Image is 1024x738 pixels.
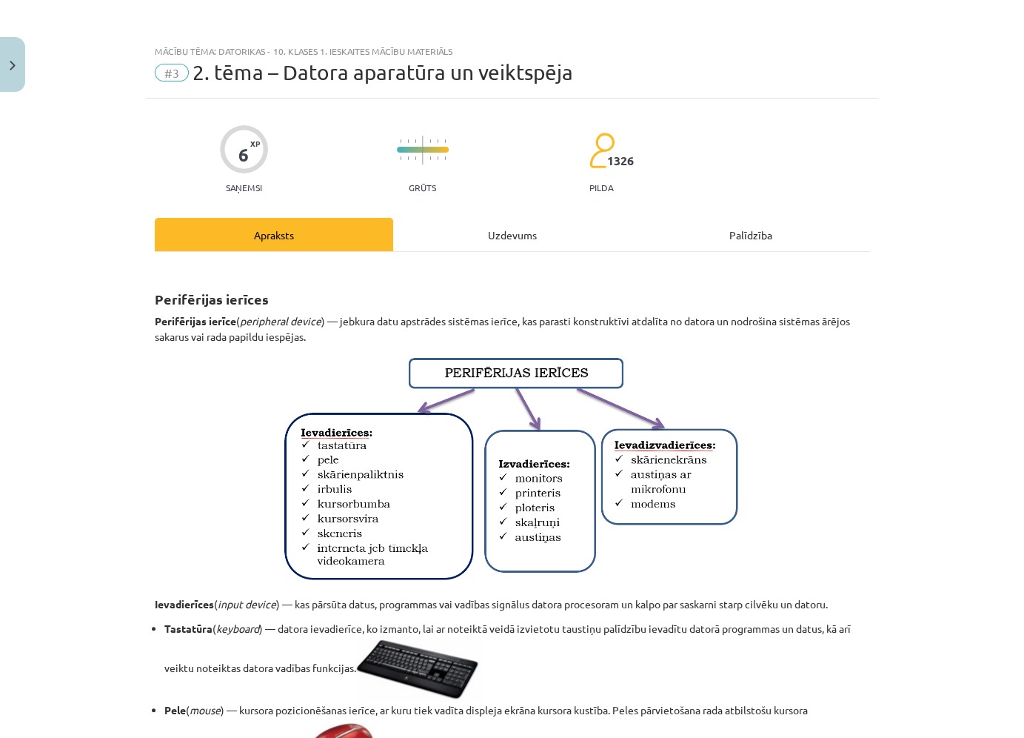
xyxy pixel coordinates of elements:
img: icon-short-line-57e1e144782c952c97e751825c79c345078a6d821885a25fce030b3d8c18986b.svg [407,156,409,160]
em: peripheral device [240,314,321,328]
div: Apraksts [155,218,393,251]
img: icon-short-line-57e1e144782c952c97e751825c79c345078a6d821885a25fce030b3d8c18986b.svg [407,139,409,143]
img: icon-short-line-57e1e144782c952c97e751825c79c345078a6d821885a25fce030b3d8c18986b.svg [400,156,401,160]
strong: Perifērijas ierīces [155,290,269,307]
img: icon-short-line-57e1e144782c952c97e751825c79c345078a6d821885a25fce030b3d8c18986b.svg [444,139,446,143]
span: XP [250,139,260,147]
img: icon-close-lesson-0947bae3869378f0d4975bcd49f059093ad1ed9edebbc8119c70593378902aed.svg [10,61,16,70]
img: icon-short-line-57e1e144782c952c97e751825c79c345078a6d821885a25fce030b3d8c18986b.svg [444,156,446,160]
img: icon-short-line-57e1e144782c952c97e751825c79c345078a6d821885a25fce030b3d8c18986b.svg [437,156,438,160]
img: icon-short-line-57e1e144782c952c97e751825c79c345078a6d821885a25fce030b3d8c18986b.svg [429,139,431,143]
strong: Pele [164,703,186,717]
span: #3 [155,64,189,82]
p: ( ) — kas pārsūta datus, programmas vai vadības signālus datora procesoram un kalpo par saskarni ... [155,596,870,612]
img: icon-long-line-d9ea69661e0d244f92f715978eff75569469978d946b2353a9bb055b3ed8787d.svg [422,136,424,164]
p: ( ) — jebkura datu apstrādes sistēmas ierīce, kas parasti konstruktīvi atdalīta no datora un nodr... [155,313,870,345]
img: icon-short-line-57e1e144782c952c97e751825c79c345078a6d821885a25fce030b3d8c18986b.svg [400,139,401,143]
img: icon-short-line-57e1e144782c952c97e751825c79c345078a6d821885a25fce030b3d8c18986b.svg [437,139,438,143]
div: Uzdevums [393,218,632,251]
div: 6 [238,144,249,165]
li: ( ) — datora ievadierīce, ko izmanto, lai ar noteiktā veidā izvietotu taustiņu palīdzību ievadītu... [164,621,870,702]
strong: Tastatūra [164,622,213,635]
img: icon-short-line-57e1e144782c952c97e751825c79c345078a6d821885a25fce030b3d8c18986b.svg [429,156,431,160]
div: Palīdzība [632,218,870,251]
span: 2. tēma – Datora aparatūra un veiktspēja [193,60,573,84]
span: 1326 [607,154,634,167]
p: pilda [589,182,613,193]
div: Mācību tēma: Datorikas - 10. klases 1. ieskaites mācību materiāls [155,46,870,56]
strong: Perifērijas ierīce [155,314,236,328]
p: Saņemsi [220,182,268,193]
img: icon-short-line-57e1e144782c952c97e751825c79c345078a6d821885a25fce030b3d8c18986b.svg [415,139,416,143]
em: keyboard [216,622,259,635]
strong: Ievadierīces [155,597,214,611]
em: input device [218,597,276,611]
em: mouse [190,703,221,717]
img: students-c634bb4e5e11cddfef0936a35e636f08e4e9abd3cc4e673bd6f9a4125e45ecb1.svg [589,132,615,169]
p: Grūts [409,182,436,193]
img: icon-short-line-57e1e144782c952c97e751825c79c345078a6d821885a25fce030b3d8c18986b.svg [415,156,416,160]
